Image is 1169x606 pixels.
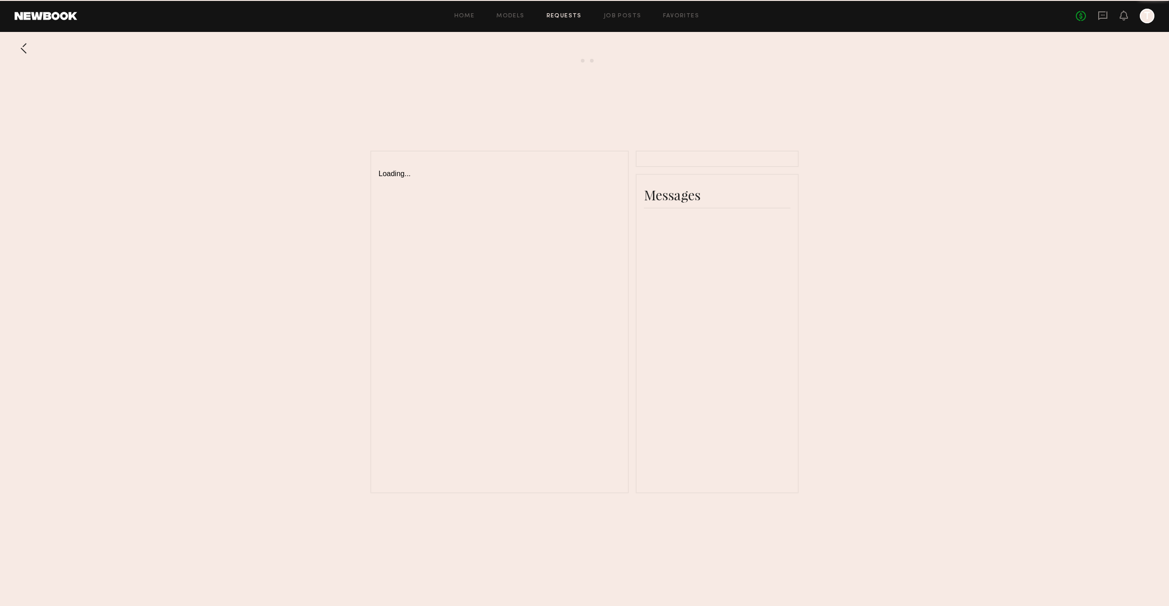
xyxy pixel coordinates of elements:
a: Home [454,13,475,19]
a: Job Posts [604,13,642,19]
a: Favorites [663,13,699,19]
a: Requests [547,13,582,19]
a: T [1140,9,1154,23]
a: Models [496,13,524,19]
div: Messages [644,186,790,204]
div: Loading... [379,159,621,178]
